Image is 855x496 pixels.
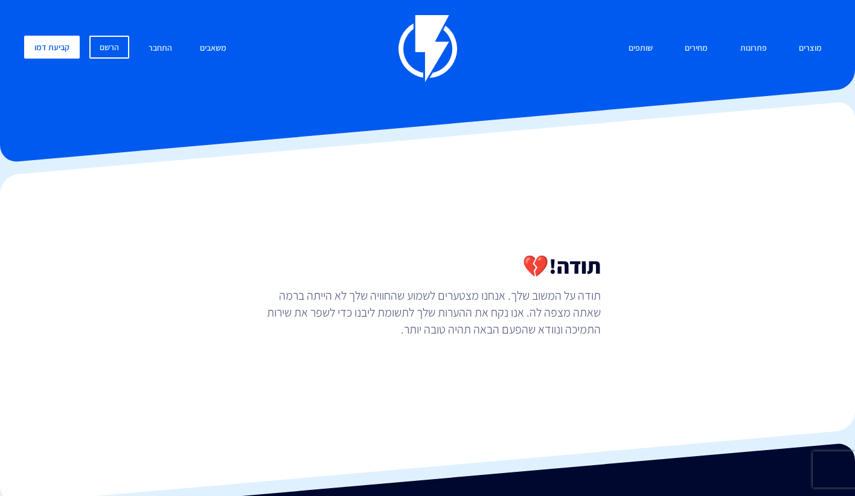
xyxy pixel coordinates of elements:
[24,36,80,59] a: קביעת דמו
[676,36,717,62] a: מחירים
[255,254,601,278] h2: תודה!💔
[731,36,776,62] a: פתרונות
[89,36,129,59] a: הרשם
[191,36,235,62] a: משאבים
[790,36,831,62] a: מוצרים
[620,36,662,62] a: שותפים
[255,287,601,338] p: תודה על המשוב שלך. אנחנו מצטערים לשמוע שהחוויה שלך לא הייתה ברמה שאתה מצפה לה. אנו נקח את ההערות ...
[139,36,181,62] a: התחבר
